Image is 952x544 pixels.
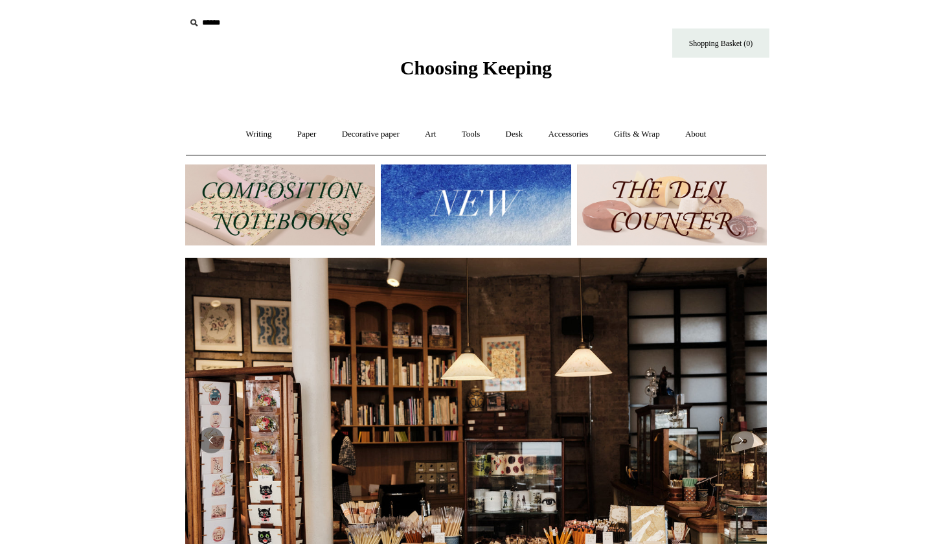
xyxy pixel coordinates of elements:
[672,28,769,58] a: Shopping Basket (0)
[602,117,672,152] a: Gifts & Wrap
[400,67,552,76] a: Choosing Keeping
[198,427,224,453] button: Previous
[674,117,718,152] a: About
[381,164,571,245] img: New.jpg__PID:f73bdf93-380a-4a35-bcfe-7823039498e1
[185,164,375,245] img: 202302 Composition ledgers.jpg__PID:69722ee6-fa44-49dd-a067-31375e5d54ec
[728,427,754,453] button: Next
[400,57,552,78] span: Choosing Keeping
[450,117,492,152] a: Tools
[413,117,448,152] a: Art
[286,117,328,152] a: Paper
[494,117,535,152] a: Desk
[234,117,284,152] a: Writing
[330,117,411,152] a: Decorative paper
[577,164,767,245] img: The Deli Counter
[537,117,600,152] a: Accessories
